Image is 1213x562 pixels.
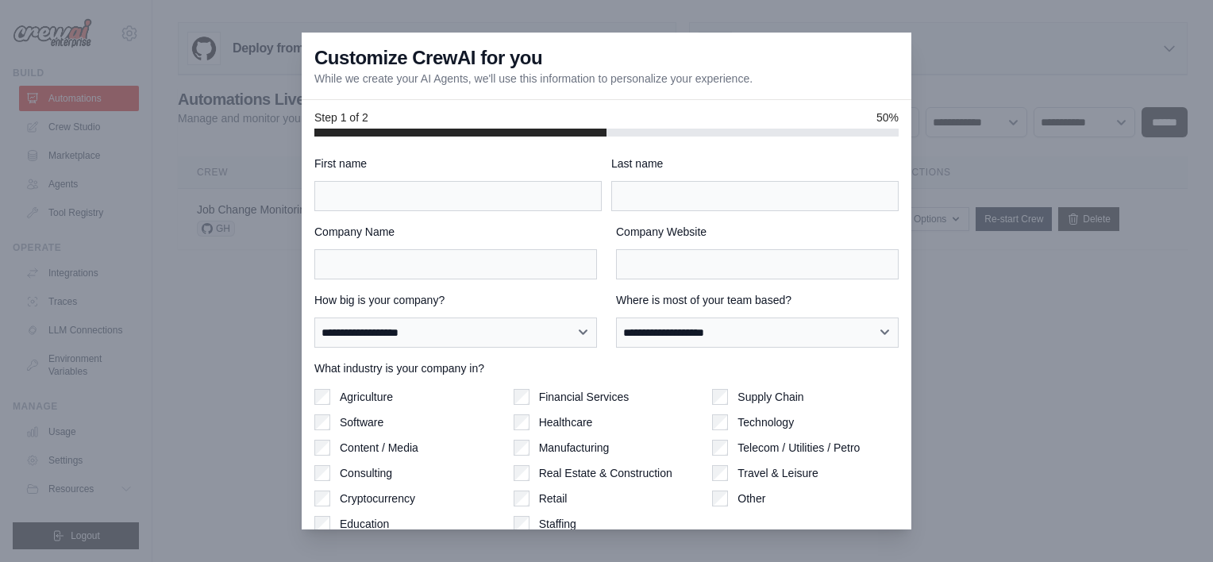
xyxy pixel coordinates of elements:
[539,465,672,481] label: Real Estate & Construction
[314,156,602,171] label: First name
[314,224,597,240] label: Company Name
[314,110,368,125] span: Step 1 of 2
[340,465,392,481] label: Consulting
[737,491,765,506] label: Other
[737,414,794,430] label: Technology
[340,516,389,532] label: Education
[616,224,899,240] label: Company Website
[340,389,393,405] label: Agriculture
[314,360,899,376] label: What industry is your company in?
[340,440,418,456] label: Content / Media
[876,110,899,125] span: 50%
[340,491,415,506] label: Cryptocurrency
[737,440,860,456] label: Telecom / Utilities / Petro
[737,389,803,405] label: Supply Chain
[539,491,568,506] label: Retail
[314,292,597,308] label: How big is your company?
[539,414,593,430] label: Healthcare
[539,440,610,456] label: Manufacturing
[340,414,383,430] label: Software
[539,389,630,405] label: Financial Services
[314,71,753,87] p: While we create your AI Agents, we'll use this information to personalize your experience.
[737,465,818,481] label: Travel & Leisure
[539,516,576,532] label: Staffing
[616,292,899,308] label: Where is most of your team based?
[314,45,542,71] h3: Customize CrewAI for you
[611,156,899,171] label: Last name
